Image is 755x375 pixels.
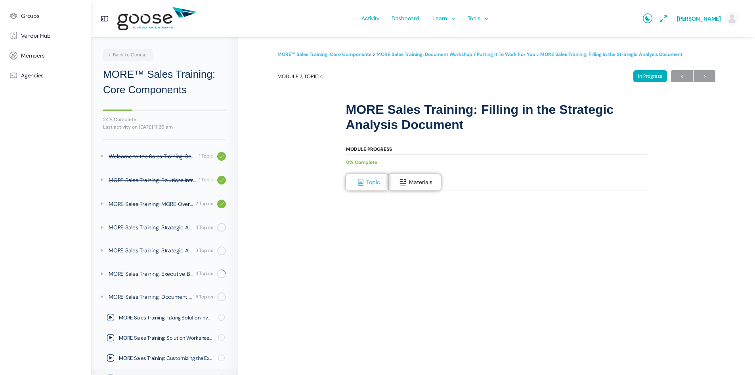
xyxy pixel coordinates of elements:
[91,217,238,238] a: MORE Sales Training: Strategic Analysis 4 Topics
[91,193,238,215] a: MORE Sales Training: MORE Overview 2 Topics
[199,152,213,160] div: 1 Topic
[119,334,213,342] span: MORE Sales Training: Solution Worksheets
[91,348,238,368] a: MORE Sales Training: Customizing the Executive Briefing Document
[109,152,197,161] div: Welcome to the Sales Training Course
[671,71,693,82] span: ←
[103,125,226,129] div: Last activity on [DATE] 11:26 am
[91,240,238,261] a: MORE Sales Training: Strategic Alignment Plan 3 Topics
[694,70,715,82] a: Next→
[21,72,44,79] span: Agencies
[199,176,213,184] div: 1 Topic
[91,169,238,191] a: MORE Sales Training: Solutions Introduced 1 Topic
[109,176,197,185] div: MORE Sales Training: Solutions Introduced
[91,328,238,348] a: MORE Sales Training: Solution Worksheets
[109,223,193,232] div: MORE Sales Training: Strategic Analysis
[4,26,87,46] a: Vendor Hub
[119,354,213,362] span: MORE Sales Training: Customizing the Executive Briefing Document
[377,51,535,58] a: MORE Sales Training: Document Workshop / Putting It To Work For You
[277,74,323,79] span: Module 7, Topic 4
[671,70,693,82] a: ←Previous
[119,314,213,322] span: MORE Sales Training: Taking Solution Inventory
[346,157,639,168] div: 0% Complete
[346,102,647,133] h1: MORE Sales Training: Filling in the Strategic Analysis Document
[4,46,87,65] a: Members
[21,52,44,59] span: Members
[103,67,226,98] h2: MORE™ Sales Training: Core Components
[91,308,238,328] a: MORE Sales Training: Taking Solution Inventory
[540,51,682,58] a: MORE Sales Training: Filling in the Strategic Analysis Document
[633,70,667,82] div: In Progress
[21,13,40,19] span: Groups
[195,270,213,277] div: 4 Topics
[715,337,755,375] iframe: Chat Widget
[109,246,193,255] div: MORE Sales Training: Strategic Alignment Plan
[107,52,147,58] span: Back to Course
[103,117,226,122] div: 24% Complete
[409,179,432,186] span: Materials
[4,65,87,85] a: Agencies
[346,147,392,152] div: Module Progress
[4,6,87,26] a: Groups
[91,146,238,167] a: Welcome to the Sales Training Course 1 Topic
[195,247,213,254] div: 3 Topics
[677,15,721,22] span: [PERSON_NAME]
[109,200,193,208] div: MORE Sales Training: MORE Overview
[195,293,213,301] div: 5 Topics
[91,263,238,284] a: MORE Sales Training: Executive Briefing 4 Topics
[103,49,153,61] a: Back to Course
[195,200,213,208] div: 2 Topics
[277,51,371,58] a: MORE™ Sales Training: Core Components
[195,224,213,231] div: 4 Topics
[694,71,715,82] span: →
[21,33,51,39] span: Vendor Hub
[91,287,238,307] a: MORE Sales Training: Document Workshop / Putting It To Work For You 5 Topics
[366,179,380,186] span: Topic
[109,269,193,278] div: MORE Sales Training: Executive Briefing
[109,292,193,301] div: MORE Sales Training: Document Workshop / Putting It To Work For You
